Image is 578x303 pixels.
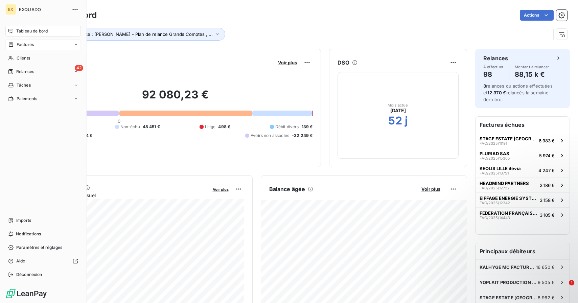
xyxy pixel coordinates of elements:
[480,181,529,186] span: HEADMIND PARTNERS
[218,124,230,130] span: 498 €
[58,31,213,37] span: Plan de relance : [PERSON_NAME] - Plan de relance Grands Comptes , ...
[538,295,555,300] span: 8 962 €
[75,65,83,71] span: 42
[520,10,554,21] button: Actions
[292,133,313,139] span: -32 249 €
[480,195,537,201] span: EIFFAGE ENERGIE SYSTEMES T & D
[5,4,16,15] div: EX
[480,151,509,156] span: PLURIAD SAS
[483,65,504,69] span: À effectuer
[480,171,509,175] span: FAC/2025/13751
[16,258,25,264] span: Aide
[48,28,225,41] button: Plan de relance : [PERSON_NAME] - Plan de relance Grands Comptes , ...
[16,244,62,251] span: Paramètres et réglages
[16,69,34,75] span: Relances
[476,163,570,178] button: KEOLIS LILLE iléviaFAC/2025/137514 247 €
[276,60,299,66] button: Voir plus
[515,69,549,80] h4: 88,15 k €
[405,114,408,127] h2: j
[540,212,555,218] span: 3 105 €
[5,288,47,299] img: Logo LeanPay
[419,186,442,192] button: Voir plus
[17,55,30,61] span: Clients
[539,153,555,158] span: 5 974 €
[540,197,555,203] span: 3 158 €
[16,28,48,34] span: Tableau de bord
[483,83,486,89] span: 3
[487,90,506,95] span: 12 370 €
[17,82,31,88] span: Tâches
[338,59,349,67] h6: DSO
[480,136,536,141] span: STAGE ESTATE [GEOGRAPHIC_DATA]
[16,272,42,278] span: Déconnexion
[143,124,160,130] span: 48 451 €
[483,54,508,62] h6: Relances
[539,138,555,143] span: 6 983 €
[483,83,553,102] span: relances ou actions effectuées et relancés la semaine dernière.
[278,60,297,65] span: Voir plus
[476,117,570,133] h6: Factures échues
[38,192,208,199] span: Chiffre d'affaires mensuel
[205,124,216,130] span: Litige
[213,187,229,192] span: Voir plus
[17,42,34,48] span: Factures
[476,148,570,163] button: PLURIAD SASFAC/2025/153655 974 €
[388,103,409,107] span: Mois actuel
[480,216,510,220] span: FAC/2025/14443
[483,69,504,80] h4: 98
[480,210,537,216] span: FEDERATION FRANÇAISE DE FOOTBALL
[5,256,81,266] a: Aide
[480,156,510,160] span: FAC/2025/15365
[390,107,406,114] span: [DATE]
[17,96,37,102] span: Paiements
[443,237,578,285] iframe: Intercom notifications message
[480,201,510,205] span: FAC/2025/12342
[476,207,570,222] button: FEDERATION FRANÇAISE DE FOOTBALLFAC/2025/144433 105 €
[421,186,440,192] span: Voir plus
[120,124,140,130] span: Non-échu
[480,186,510,190] span: FAC/2025/12722
[555,280,571,296] iframe: Intercom live chat
[540,183,555,188] span: 3 186 €
[302,124,313,130] span: 139 €
[275,124,299,130] span: Débit divers
[480,295,538,300] span: STAGE ESTATE [GEOGRAPHIC_DATA]
[515,65,549,69] span: Montant à relancer
[269,185,305,193] h6: Balance âgée
[211,186,231,192] button: Voir plus
[480,166,521,171] span: KEOLIS LILLE ilévia
[476,133,570,148] button: STAGE ESTATE [GEOGRAPHIC_DATA]FAC/2025/111916 983 €
[476,192,570,207] button: EIFFAGE ENERGIE SYSTEMES T & DFAC/2025/123423 158 €
[480,141,507,145] span: FAC/2025/11191
[38,88,313,108] h2: 92 080,23 €
[118,118,120,124] span: 0
[16,217,31,224] span: Imports
[251,133,289,139] span: Avoirs non associés
[19,7,68,12] span: EXQUADO
[538,168,555,173] span: 4 247 €
[16,231,41,237] span: Notifications
[569,280,574,285] span: 1
[476,178,570,192] button: HEADMIND PARTNERSFAC/2025/127223 186 €
[388,114,402,127] h2: 52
